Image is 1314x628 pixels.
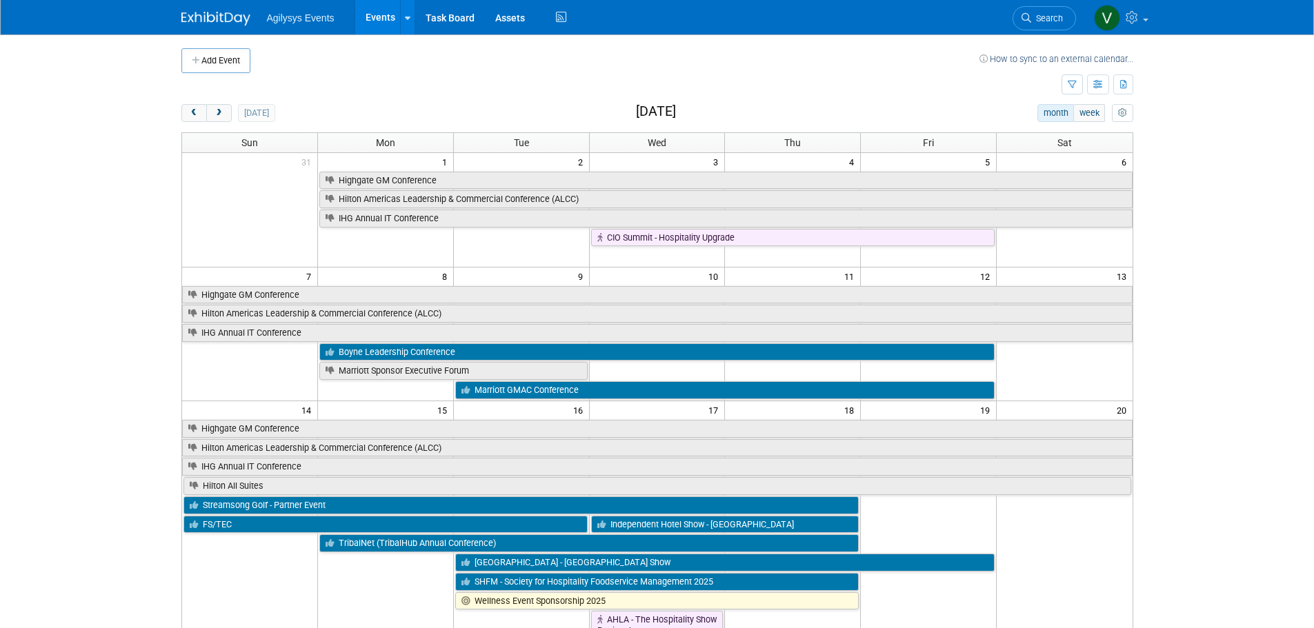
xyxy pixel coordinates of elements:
[1013,6,1076,30] a: Search
[182,439,1133,457] a: Hilton Americas Leadership & Commercial Conference (ALCC)
[455,573,859,591] a: SHFM - Society for Hospitality Foodservice Management 2025
[455,381,995,399] a: Marriott GMAC Conference
[707,267,724,285] span: 10
[182,305,1133,323] a: Hilton Americas Leadership & Commercial Conference (ALCC)
[636,104,676,119] h2: [DATE]
[1057,137,1072,148] span: Sat
[979,401,996,418] span: 19
[591,516,859,534] a: Independent Hotel Show - [GEOGRAPHIC_DATA]
[238,104,275,122] button: [DATE]
[923,137,934,148] span: Fri
[206,104,232,122] button: next
[712,153,724,170] span: 3
[514,137,529,148] span: Tue
[979,54,1133,64] a: How to sync to an external calendar...
[591,229,995,247] a: CIO Summit - Hospitality Upgrade
[181,12,250,26] img: ExhibitDay
[843,267,860,285] span: 11
[241,137,258,148] span: Sun
[1031,13,1063,23] span: Search
[1037,104,1074,122] button: month
[843,401,860,418] span: 18
[577,267,589,285] span: 9
[1073,104,1105,122] button: week
[182,458,1133,476] a: IHG Annual IT Conference
[577,153,589,170] span: 2
[455,554,995,571] a: [GEOGRAPHIC_DATA] - [GEOGRAPHIC_DATA] Show
[455,592,859,610] a: Wellness Event Sponsorship 2025
[319,362,588,380] a: Marriott Sponsor Executive Forum
[1115,401,1133,418] span: 20
[1094,5,1120,31] img: Vaitiare Munoz
[1118,109,1127,118] i: Personalize Calendar
[979,267,996,285] span: 12
[319,172,1133,190] a: Highgate GM Conference
[707,401,724,418] span: 17
[319,534,859,552] a: TribalNet (TribalHub Annual Conference)
[436,401,453,418] span: 15
[182,420,1133,438] a: Highgate GM Conference
[183,516,588,534] a: FS/TEC
[183,496,859,514] a: Streamsong Golf - Partner Event
[181,48,250,73] button: Add Event
[441,153,453,170] span: 1
[305,267,317,285] span: 7
[376,137,395,148] span: Mon
[441,267,453,285] span: 8
[648,137,666,148] span: Wed
[319,210,1133,227] a: IHG Annual IT Conference
[319,343,995,361] a: Boyne Leadership Conference
[181,104,207,122] button: prev
[984,153,996,170] span: 5
[319,190,1133,208] a: Hilton Americas Leadership & Commercial Conference (ALCC)
[1115,267,1133,285] span: 13
[572,401,589,418] span: 16
[848,153,860,170] span: 4
[267,12,335,23] span: Agilysys Events
[182,324,1133,342] a: IHG Annual IT Conference
[1112,104,1133,122] button: myCustomButton
[1120,153,1133,170] span: 6
[784,137,801,148] span: Thu
[300,153,317,170] span: 31
[300,401,317,418] span: 14
[183,477,1131,495] a: Hilton All Suites
[182,286,1133,304] a: Highgate GM Conference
